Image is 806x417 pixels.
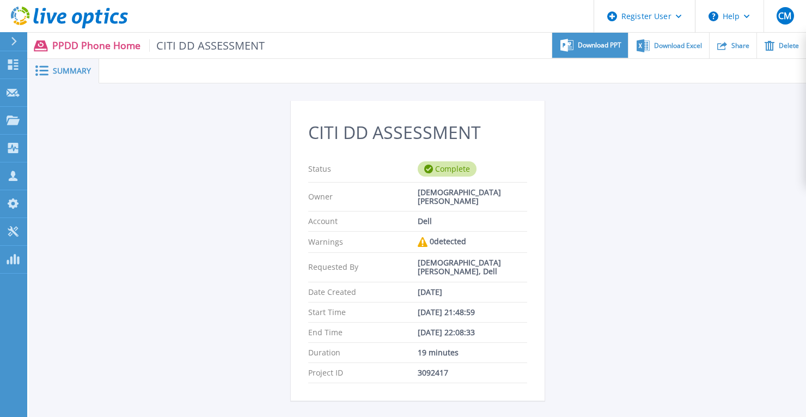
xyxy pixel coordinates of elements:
[418,348,527,357] div: 19 minutes
[418,308,527,317] div: [DATE] 21:48:59
[578,42,621,49] span: Download PPT
[418,258,527,276] div: [DEMOGRAPHIC_DATA][PERSON_NAME], Dell
[778,11,791,20] span: CM
[308,161,418,177] p: Status
[418,188,527,206] div: [DEMOGRAPHIC_DATA][PERSON_NAME]
[418,161,477,177] div: Complete
[52,39,265,52] p: PPDD Phone Home
[418,328,527,337] div: [DATE] 22:08:33
[308,288,418,297] p: Date Created
[308,348,418,357] p: Duration
[308,217,418,226] p: Account
[308,308,418,317] p: Start Time
[308,188,418,206] p: Owner
[731,43,749,49] span: Share
[308,258,418,276] p: Requested By
[53,67,91,75] span: Summary
[308,237,418,247] p: Warnings
[308,328,418,337] p: End Time
[418,368,527,377] div: 3092417
[779,43,799,49] span: Delete
[418,237,527,247] div: 0 detected
[654,43,702,49] span: Download Excel
[308,123,527,143] h2: CITI DD ASSESSMENT
[418,288,527,297] div: [DATE]
[308,368,418,377] p: Project ID
[149,39,265,52] span: CITI DD ASSESSMENT
[418,217,527,226] div: Dell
